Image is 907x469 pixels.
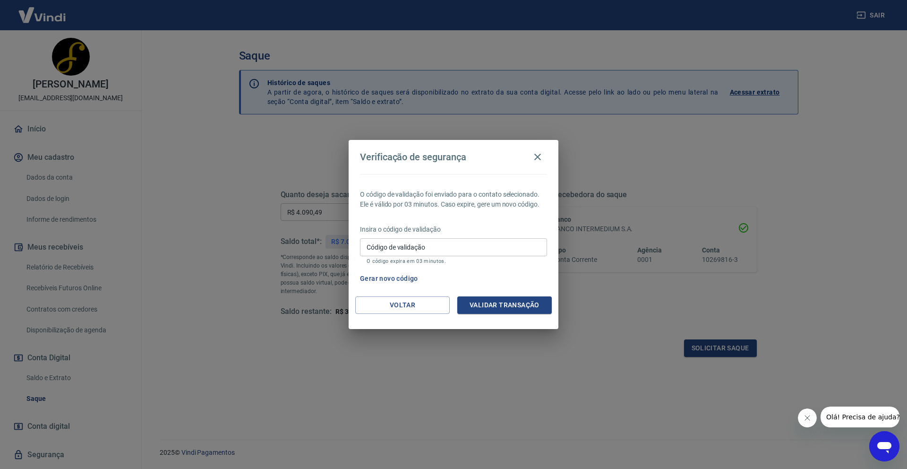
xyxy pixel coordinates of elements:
iframe: Message from company [821,407,899,427]
button: Voltar [355,296,450,314]
iframe: Close message [798,408,817,427]
p: Insira o código de validação [360,225,547,234]
button: Validar transação [457,296,552,314]
button: Gerar novo código [356,270,422,287]
iframe: Button to launch messaging window [869,431,899,461]
h4: Verificação de segurança [360,151,466,163]
span: Olá! Precisa de ajuda? [6,7,79,14]
p: O código expira em 03 minutos. [367,258,540,264]
p: O código de validação foi enviado para o contato selecionado. Ele é válido por 03 minutos. Caso e... [360,190,547,209]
